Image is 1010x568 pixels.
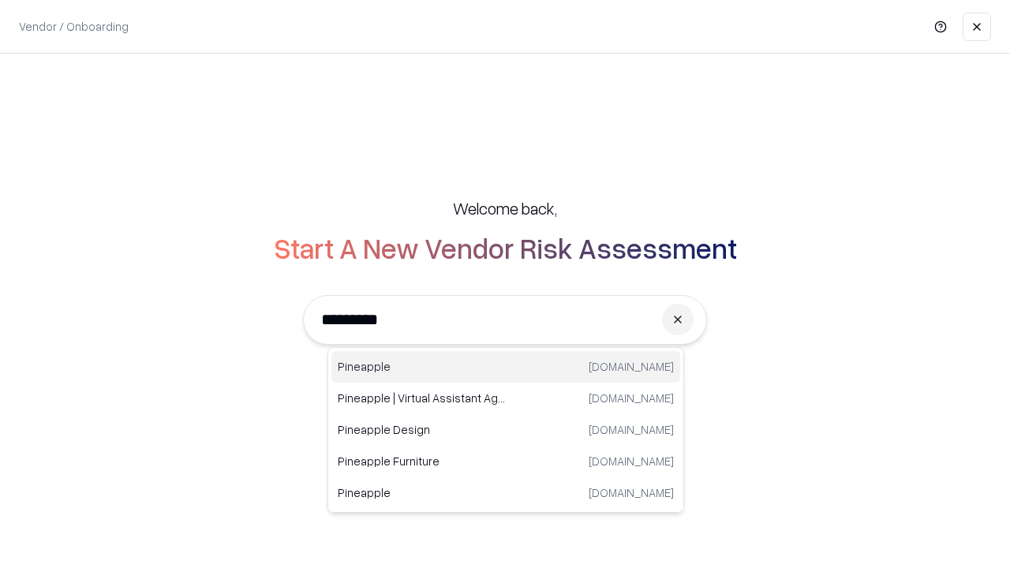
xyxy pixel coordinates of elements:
div: Suggestions [327,347,684,513]
h5: Welcome back, [453,197,557,219]
p: Pineapple [338,358,506,375]
p: Pineapple | Virtual Assistant Agency [338,390,506,406]
p: [DOMAIN_NAME] [589,390,674,406]
p: Vendor / Onboarding [19,18,129,35]
p: [DOMAIN_NAME] [589,484,674,501]
p: [DOMAIN_NAME] [589,421,674,438]
p: Pineapple Furniture [338,453,506,469]
p: Pineapple Design [338,421,506,438]
p: [DOMAIN_NAME] [589,453,674,469]
p: [DOMAIN_NAME] [589,358,674,375]
h2: Start A New Vendor Risk Assessment [274,232,737,263]
p: Pineapple [338,484,506,501]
